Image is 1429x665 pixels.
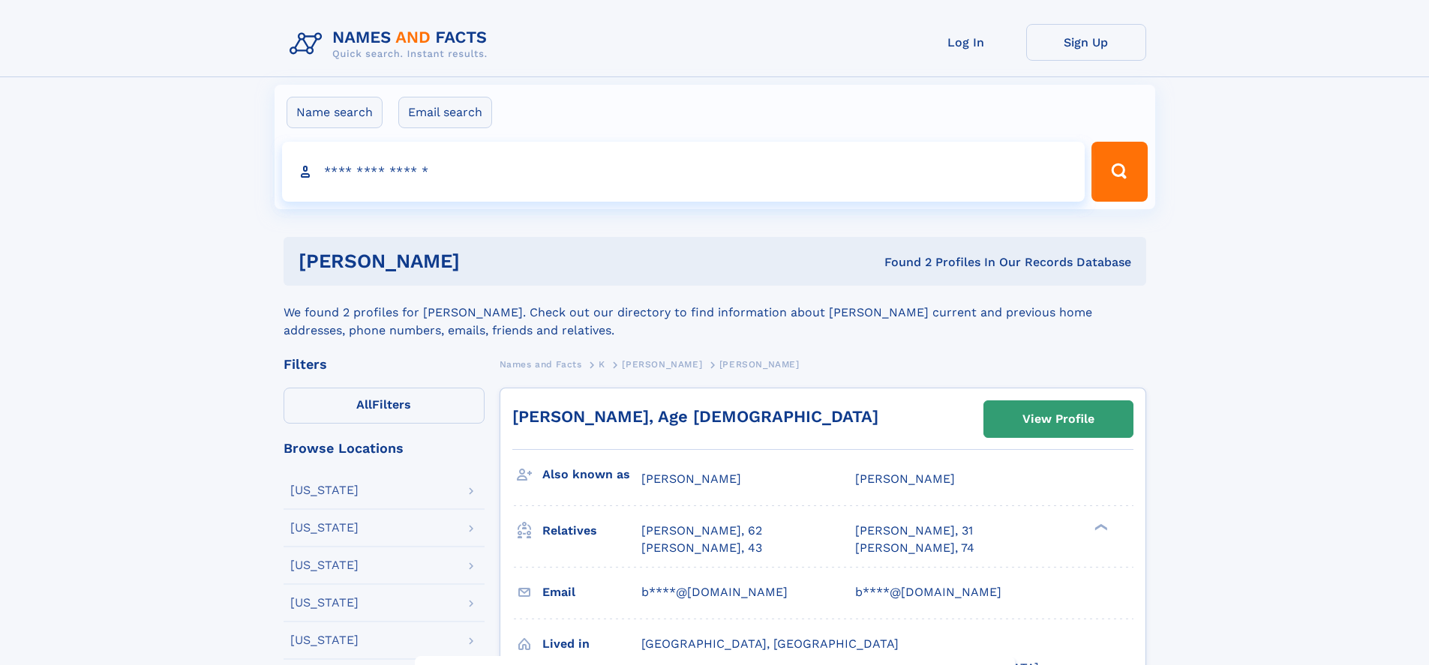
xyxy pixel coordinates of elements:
[622,359,702,370] span: [PERSON_NAME]
[299,252,672,271] h1: [PERSON_NAME]
[542,580,641,605] h3: Email
[284,24,500,64] img: Logo Names and Facts
[855,523,973,539] a: [PERSON_NAME], 31
[290,634,359,646] div: [US_STATE]
[542,631,641,657] h3: Lived in
[398,97,492,128] label: Email search
[290,597,359,609] div: [US_STATE]
[855,472,955,486] span: [PERSON_NAME]
[500,355,582,373] a: Names and Facts
[542,518,641,544] h3: Relatives
[906,24,1026,61] a: Log In
[984,401,1133,437] a: View Profile
[287,97,383,128] label: Name search
[641,540,762,556] a: [PERSON_NAME], 43
[1091,142,1147,202] button: Search Button
[284,286,1146,340] div: We found 2 profiles for [PERSON_NAME]. Check out our directory to find information about [PERSON_...
[290,484,359,496] div: [US_STATE]
[622,355,702,373] a: [PERSON_NAME]
[719,359,800,370] span: [PERSON_NAME]
[599,355,605,373] a: K
[356,397,372,412] span: All
[641,637,899,651] span: [GEOGRAPHIC_DATA], [GEOGRAPHIC_DATA]
[290,522,359,534] div: [US_STATE]
[599,359,605,370] span: K
[290,559,359,571] div: [US_STATE]
[641,523,762,539] a: [PERSON_NAME], 62
[855,540,974,556] a: [PERSON_NAME], 74
[1022,402,1094,436] div: View Profile
[284,358,485,371] div: Filters
[284,442,485,455] div: Browse Locations
[284,388,485,424] label: Filters
[1026,24,1146,61] a: Sign Up
[542,462,641,487] h3: Also known as
[672,254,1131,271] div: Found 2 Profiles In Our Records Database
[282,142,1085,202] input: search input
[512,407,878,426] a: [PERSON_NAME], Age [DEMOGRAPHIC_DATA]
[1091,523,1109,532] div: ❯
[641,472,741,486] span: [PERSON_NAME]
